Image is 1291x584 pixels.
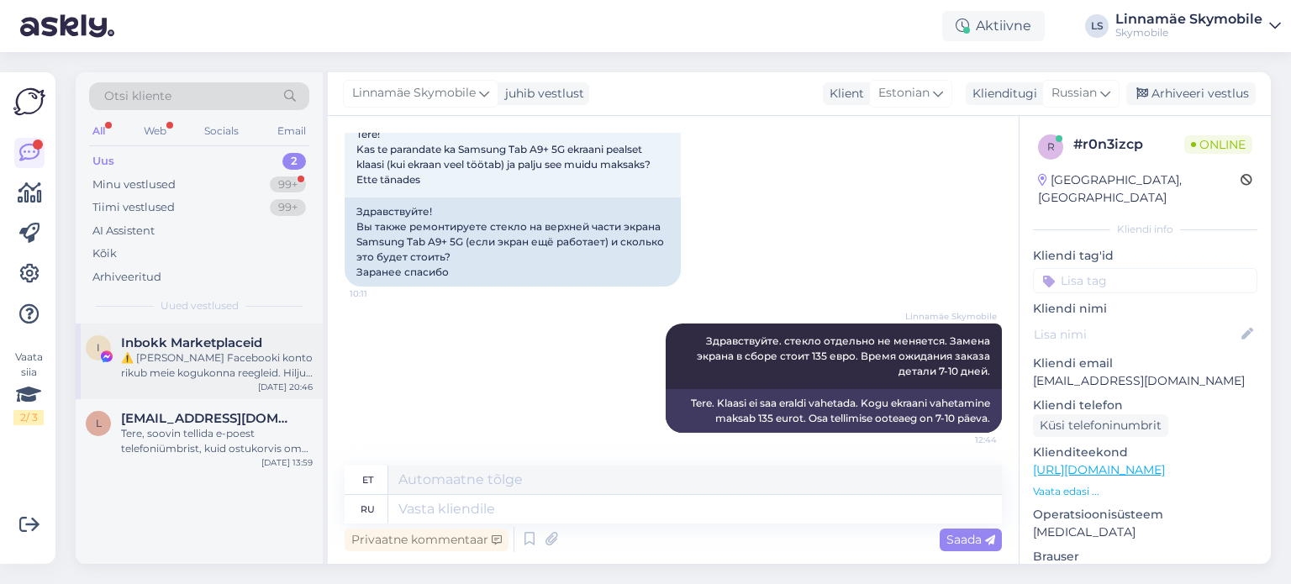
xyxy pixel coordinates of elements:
div: 2 / 3 [13,410,44,425]
div: Socials [201,120,242,142]
div: LS [1085,14,1109,38]
span: Linnamäe Skymobile [905,310,997,323]
div: 2 [282,153,306,170]
p: Klienditeekond [1033,444,1257,461]
span: Inbokk Marketplaceid [121,335,262,350]
a: [URL][DOMAIN_NAME] [1033,462,1165,477]
p: Vaata edasi ... [1033,484,1257,499]
p: Kliendi nimi [1033,300,1257,318]
p: Kliendi telefon [1033,397,1257,414]
div: Tiimi vestlused [92,199,175,216]
div: ⚠️ [PERSON_NAME] Facebooki konto rikub meie kogukonna reegleid. Hiljuti on meie süsteem saanud ka... [121,350,313,381]
div: Email [274,120,309,142]
p: [MEDICAL_DATA] [1033,523,1257,541]
div: All [89,120,108,142]
div: Klienditugi [966,85,1037,103]
span: Linnamäe Skymobile [352,84,476,103]
div: Kliendi info [1033,222,1257,237]
span: Estonian [878,84,930,103]
div: Arhiveeri vestlus [1126,82,1256,105]
div: Web [140,120,170,142]
div: [DATE] 20:46 [258,381,313,393]
span: 12:44 [934,434,997,446]
div: # r0n3izcp [1073,134,1184,155]
a: Linnamäe SkymobileSkymobile [1115,13,1281,39]
div: AI Assistent [92,223,155,239]
img: Askly Logo [13,86,45,118]
div: Küsi telefoninumbrit [1033,414,1168,437]
div: Tere. Klaasi ei saa eraldi vahetada. Kogu ekraani vahetamine maksab 135 eurot. Osa tellimise oote... [666,389,1002,433]
span: Russian [1051,84,1097,103]
div: Tere, soovin tellida e-poest telefoniümbrist, kuid ostukorvis oma andmeid sisestades [PERSON_NAME... [121,426,313,456]
div: Skymobile [1115,26,1262,39]
span: r [1047,140,1055,153]
span: 10:11 [350,287,413,300]
div: 99+ [270,199,306,216]
div: Здравствуйте! Вы также ремонтируете стекло на верхней части экрана Samsung Tab A9+ 5G (если экран... [345,197,681,287]
div: Kõik [92,245,117,262]
span: Saada [946,532,995,547]
p: Kliendi tag'id [1033,247,1257,265]
span: I [97,341,100,354]
span: Otsi kliente [104,87,171,105]
div: [GEOGRAPHIC_DATA], [GEOGRAPHIC_DATA] [1038,171,1241,207]
div: 99+ [270,176,306,193]
span: Online [1184,135,1252,154]
input: Lisa tag [1033,268,1257,293]
div: ru [361,495,375,523]
p: Brauser [1033,548,1257,566]
span: Uued vestlused [161,298,239,313]
p: Kliendi email [1033,355,1257,372]
div: [DATE] 13:59 [261,456,313,469]
div: et [362,466,373,494]
p: Operatsioonisüsteem [1033,506,1257,523]
div: Linnamäe Skymobile [1115,13,1262,26]
div: juhib vestlust [498,85,584,103]
div: Uus [92,153,114,170]
input: Lisa nimi [1034,325,1238,344]
div: Minu vestlused [92,176,176,193]
span: l [96,417,102,429]
div: Vaata siia [13,350,44,425]
span: liisijuhe@gmail.com [121,411,296,426]
p: [EMAIL_ADDRESS][DOMAIN_NAME] [1033,372,1257,390]
span: Здравствуйте. стекло отдельно не меняется. Замена экрана в сборе стоит 135 евро. Время ожидания з... [697,334,993,377]
div: Klient [823,85,864,103]
div: Privaatne kommentaar [345,529,508,551]
div: Aktiivne [942,11,1045,41]
div: Arhiveeritud [92,269,161,286]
